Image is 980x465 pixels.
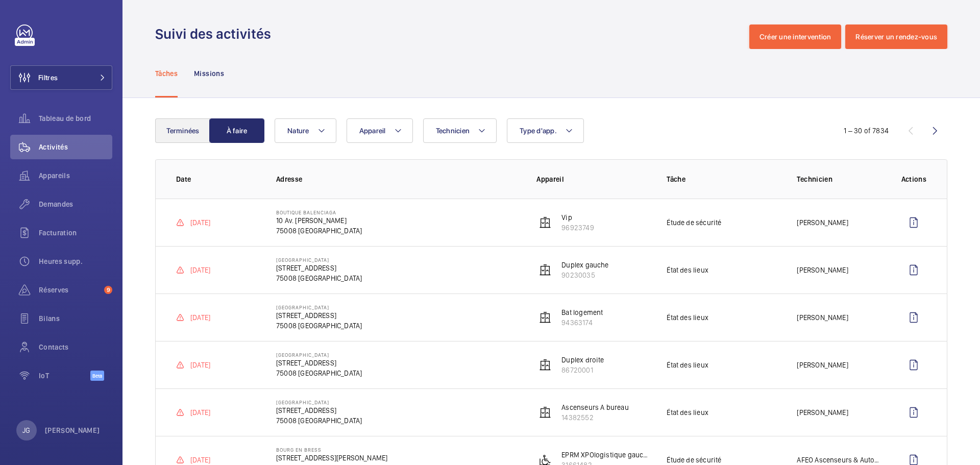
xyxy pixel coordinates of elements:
[276,415,362,426] p: 75008 [GEOGRAPHIC_DATA]
[10,65,112,90] button: Filtres
[844,126,889,136] div: 1 – 30 of 7834
[39,342,112,352] span: Contacts
[561,412,628,423] p: 14382552
[845,25,947,49] button: Réserver un rendez-vous
[190,312,210,323] p: [DATE]
[520,127,557,135] span: Type d'app.
[359,127,386,135] span: Appareil
[667,174,780,184] p: Tâche
[797,217,848,228] p: [PERSON_NAME]
[539,216,551,229] img: elevator.svg
[797,360,848,370] p: [PERSON_NAME]
[190,360,210,370] p: [DATE]
[561,212,594,223] p: Vip
[275,118,336,143] button: Nature
[276,321,362,331] p: 75008 [GEOGRAPHIC_DATA]
[155,118,210,143] button: Terminées
[539,311,551,324] img: elevator.svg
[797,455,885,465] p: AFEO Ascenseurs & Automatismes
[561,260,608,270] p: Duplex gauche
[39,170,112,181] span: Appareils
[39,228,112,238] span: Facturation
[190,455,210,465] p: [DATE]
[276,273,362,283] p: 75008 [GEOGRAPHIC_DATA]
[797,174,885,184] p: Technicien
[561,450,650,460] p: EPRM XPOlogistique gauche (bâtiment fermé)
[39,285,100,295] span: Réserves
[561,317,603,328] p: 94363174
[276,257,362,263] p: [GEOGRAPHIC_DATA]
[797,312,848,323] p: [PERSON_NAME]
[45,425,100,435] p: [PERSON_NAME]
[39,142,112,152] span: Activités
[39,313,112,324] span: Bilans
[276,304,362,310] p: [GEOGRAPHIC_DATA]
[276,215,362,226] p: 10 Av. [PERSON_NAME]
[155,25,277,43] h1: Suivi des activités
[561,223,594,233] p: 96923749
[667,312,708,323] p: État des lieux
[38,72,58,83] span: Filtres
[797,407,848,418] p: [PERSON_NAME]
[209,118,264,143] button: À faire
[276,405,362,415] p: [STREET_ADDRESS]
[190,217,210,228] p: [DATE]
[507,118,584,143] button: Type d'app.
[276,358,362,368] p: [STREET_ADDRESS]
[667,455,721,465] p: Étude de sécurité
[561,402,628,412] p: Ascenseurs A bureau
[39,371,90,381] span: IoT
[667,265,708,275] p: État des lieux
[276,209,362,215] p: Boutique Balenciaga
[667,217,721,228] p: Étude de sécurité
[436,127,470,135] span: Technicien
[667,360,708,370] p: État des lieux
[536,174,650,184] p: Appareil
[276,174,520,184] p: Adresse
[901,174,926,184] p: Actions
[190,407,210,418] p: [DATE]
[539,264,551,276] img: elevator.svg
[276,226,362,236] p: 75008 [GEOGRAPHIC_DATA]
[561,365,604,375] p: 86720001
[39,199,112,209] span: Demandes
[287,127,309,135] span: Nature
[423,118,497,143] button: Technicien
[194,68,224,79] p: Missions
[276,453,387,463] p: [STREET_ADDRESS][PERSON_NAME]
[190,265,210,275] p: [DATE]
[749,25,842,49] button: Créer une intervention
[276,263,362,273] p: [STREET_ADDRESS]
[561,355,604,365] p: Duplex droite
[276,310,362,321] p: [STREET_ADDRESS]
[667,407,708,418] p: État des lieux
[539,406,551,419] img: elevator.svg
[22,425,30,435] p: JG
[276,447,387,453] p: BOURG EN BRESS
[276,368,362,378] p: 75008 [GEOGRAPHIC_DATA]
[90,371,104,381] span: Beta
[539,359,551,371] img: elevator.svg
[797,265,848,275] p: [PERSON_NAME]
[39,113,112,124] span: Tableau de bord
[176,174,260,184] p: Date
[104,286,112,294] span: 9
[39,256,112,266] span: Heures supp.
[561,307,603,317] p: Bat logement
[347,118,413,143] button: Appareil
[155,68,178,79] p: Tâches
[561,270,608,280] p: 90230035
[276,352,362,358] p: [GEOGRAPHIC_DATA]
[276,399,362,405] p: [GEOGRAPHIC_DATA]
